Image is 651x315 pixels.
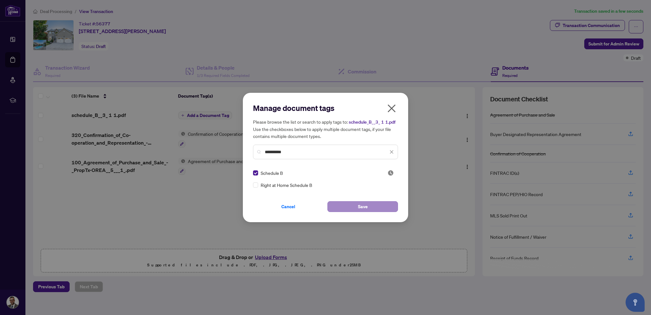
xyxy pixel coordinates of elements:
[389,150,394,154] span: close
[349,119,395,125] span: schedule_B__3_ 1 1.pdf
[327,201,398,212] button: Save
[253,201,324,212] button: Cancel
[387,170,394,176] span: Pending Review
[387,170,394,176] img: status
[626,293,645,312] button: Open asap
[358,202,368,212] span: Save
[253,118,398,140] h5: Please browse the list or search to apply tags to: Use the checkboxes below to apply multiple doc...
[253,103,398,113] h2: Manage document tags
[261,181,312,188] span: Right at Home Schedule B
[281,202,295,212] span: Cancel
[387,103,397,113] span: close
[261,169,283,176] span: Schedule B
